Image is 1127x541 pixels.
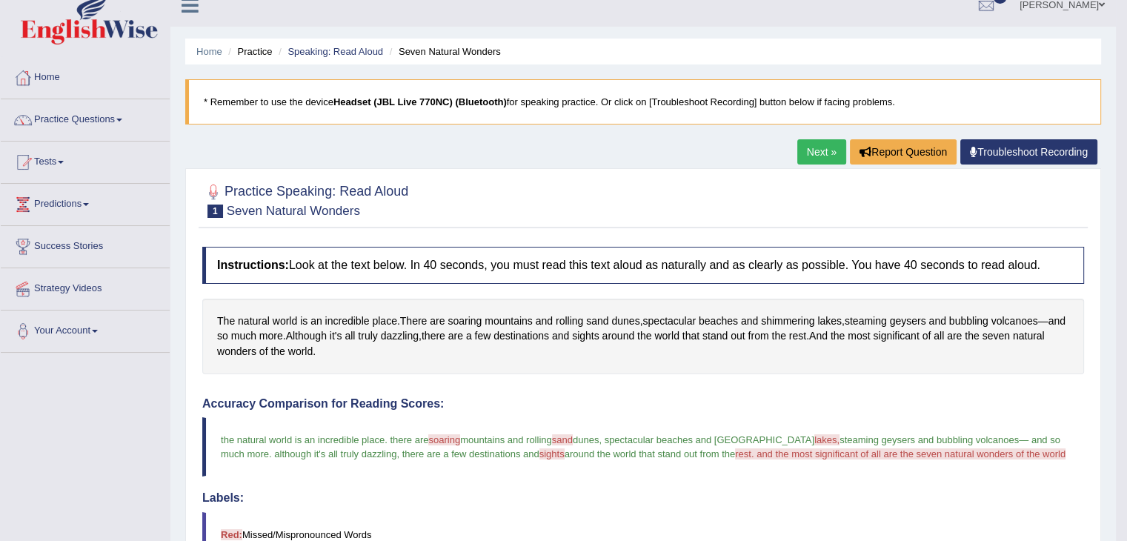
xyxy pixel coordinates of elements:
span: dunes [573,434,599,445]
span: Click to see word definition [552,328,569,344]
span: Click to see word definition [381,328,419,344]
b: Instructions: [217,259,289,271]
span: Click to see word definition [358,328,377,344]
span: Click to see word definition [325,313,370,329]
span: Click to see word definition [586,313,608,329]
button: Report Question [850,139,957,165]
span: soaring [428,434,460,445]
span: Click to see word definition [748,328,768,344]
span: Click to see word definition [330,328,342,344]
span: Click to see word definition [259,344,268,359]
li: Seven Natural Wonders [386,44,501,59]
span: Click to see word definition [642,313,696,329]
span: mountains and rolling [460,434,552,445]
span: . [269,448,272,459]
a: Success Stories [1,226,170,263]
div: . , , — . , . . [202,299,1084,374]
span: Click to see word definition [572,328,599,344]
span: Click to see word definition [422,328,445,344]
span: Click to see word definition [485,313,533,329]
span: Click to see word definition [448,313,482,329]
span: Click to see word definition [890,313,926,329]
a: Predictions [1,184,170,221]
span: although it's all truly dazzling [274,448,396,459]
span: Click to see word definition [771,328,785,344]
span: Click to see word definition [1013,328,1045,344]
span: Click to see word definition [873,328,919,344]
span: lakes, [814,434,840,445]
h2: Practice Speaking: Read Aloud [202,181,408,218]
span: Click to see word definition [259,328,283,344]
span: Click to see word definition [270,344,285,359]
span: Click to see word definition [831,328,845,344]
span: Click to see word definition [848,328,870,344]
h4: Labels: [202,491,1084,505]
span: Click to see word definition [310,313,322,329]
span: Click to see word definition [817,313,842,329]
span: Click to see word definition [928,313,945,329]
span: Click to see word definition [991,313,1038,329]
blockquote: * Remember to use the device for speaking practice. Or click on [Troubleshoot Recording] button b... [185,79,1101,125]
span: Click to see word definition [345,328,355,344]
span: , [396,448,399,459]
a: Next » [797,139,846,165]
span: the natural world is an incredible place [221,434,385,445]
span: Click to see word definition [741,313,758,329]
span: Click to see word definition [273,313,297,329]
span: Click to see word definition [536,313,553,329]
span: . [385,434,388,445]
span: Click to see word definition [238,313,270,329]
span: Click to see word definition [982,328,1009,344]
span: Click to see word definition [602,328,635,344]
a: Home [1,57,170,94]
span: Click to see word definition [430,313,445,329]
span: steaming geysers and bubbling volcanoes [840,434,1019,445]
span: Click to see word definition [789,328,806,344]
span: Click to see word definition [809,328,828,344]
span: spectacular beaches and [GEOGRAPHIC_DATA] [605,434,814,445]
span: Click to see word definition [845,313,887,329]
h4: Accuracy Comparison for Reading Scores: [202,397,1084,411]
span: Click to see word definition [611,313,639,329]
b: Headset (JBL Live 770NC) (Bluetooth) [333,96,507,107]
span: Click to see word definition [699,313,738,329]
span: there are a few destinations and [402,448,539,459]
span: Click to see word definition [448,328,463,344]
span: Click to see word definition [400,313,428,329]
a: Troubleshoot Recording [960,139,1097,165]
span: Click to see word definition [654,328,679,344]
span: — [1019,434,1028,445]
h4: Look at the text below. In 40 seconds, you must read this text aloud as naturally and as clearly ... [202,247,1084,284]
span: around the world that stand out from the [565,448,736,459]
span: Click to see word definition [934,328,944,344]
span: 1 [207,205,223,218]
span: Click to see word definition [288,344,313,359]
span: Click to see word definition [493,328,549,344]
li: Practice [225,44,272,59]
span: sand [552,434,573,445]
span: Click to see word definition [731,328,745,344]
span: , [599,434,602,445]
span: Click to see word definition [556,313,583,329]
span: Click to see word definition [637,328,651,344]
span: Click to see word definition [217,328,228,344]
span: Click to see word definition [1048,313,1066,329]
a: Strategy Videos [1,268,170,305]
span: there are [390,434,428,445]
span: rest. and the most significant of all are the seven natural wonders of the world [735,448,1066,459]
a: Home [196,46,222,57]
a: Practice Questions [1,99,170,136]
span: Click to see word definition [231,328,256,344]
span: Click to see word definition [682,328,699,344]
span: Click to see word definition [300,313,307,329]
span: sights [539,448,565,459]
span: Click to see word definition [217,344,256,359]
span: Click to see word definition [947,328,962,344]
a: Tests [1,142,170,179]
span: Click to see word definition [949,313,988,329]
span: Click to see word definition [965,328,979,344]
span: Click to see word definition [286,328,327,344]
a: Speaking: Read Aloud [287,46,383,57]
span: Click to see word definition [922,328,931,344]
span: Click to see word definition [761,313,814,329]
